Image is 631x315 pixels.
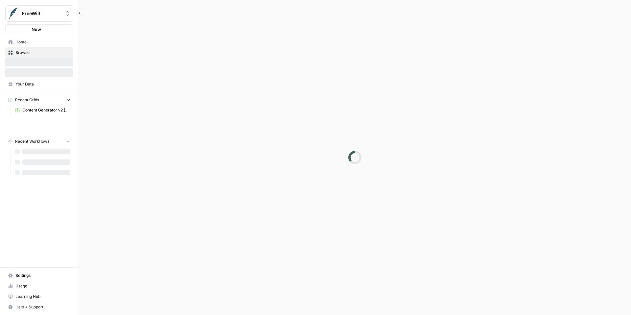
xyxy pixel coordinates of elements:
[5,302,73,312] button: Help + Support
[5,47,73,58] a: Browse
[15,97,39,103] span: Recent Grids
[15,81,70,87] span: Your Data
[15,304,70,310] span: Help + Support
[15,138,49,144] span: Recent Workflows
[15,50,70,56] span: Browse
[15,273,70,279] span: Settings
[12,105,73,115] a: Content Generator v2 [DRAFT] Test
[15,283,70,289] span: Usage
[5,24,73,34] button: New
[22,10,62,17] span: FreeWill
[32,26,41,33] span: New
[8,8,19,19] img: FreeWill Logo
[5,281,73,291] a: Usage
[5,136,73,146] button: Recent Workflows
[15,39,70,45] span: Home
[22,107,70,113] span: Content Generator v2 [DRAFT] Test
[5,5,73,22] button: Workspace: FreeWill
[5,270,73,281] a: Settings
[5,79,73,89] a: Your Data
[15,294,70,300] span: Learning Hub
[5,291,73,302] a: Learning Hub
[5,95,73,105] button: Recent Grids
[5,37,73,47] a: Home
